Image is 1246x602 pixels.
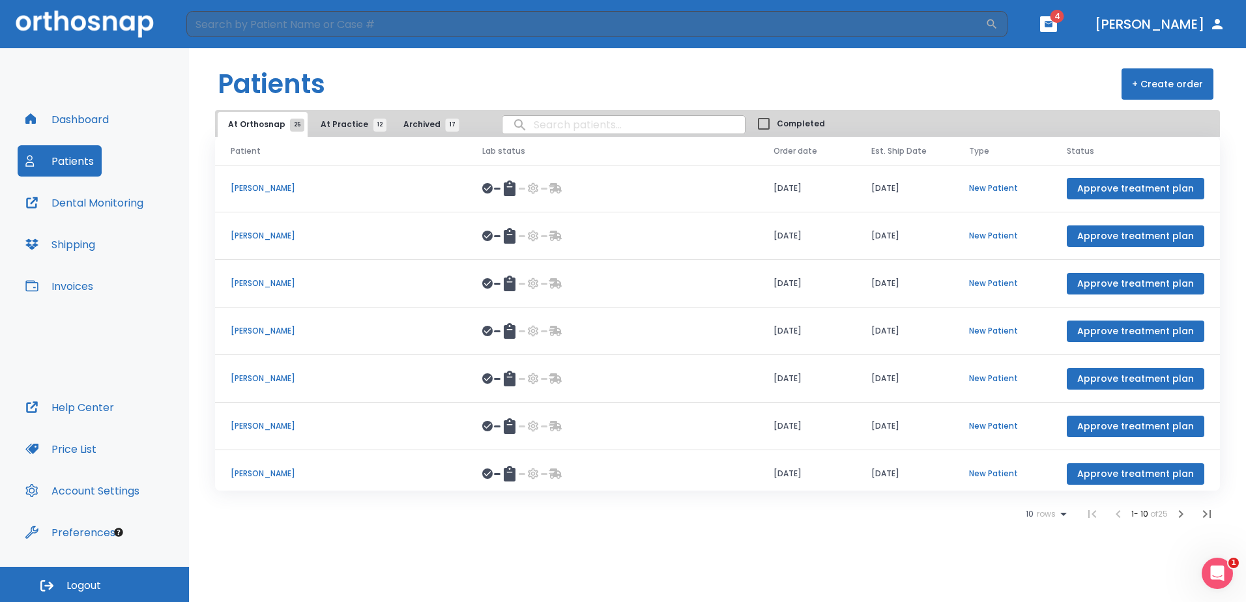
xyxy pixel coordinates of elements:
[231,468,451,480] p: [PERSON_NAME]
[1150,508,1168,519] span: of 25
[969,325,1036,337] p: New Patient
[1067,321,1204,342] button: Approve treatment plan
[1090,12,1230,36] button: [PERSON_NAME]
[1122,68,1213,100] button: + Create order
[969,182,1036,194] p: New Patient
[1228,558,1239,568] span: 1
[1026,509,1034,519] span: 10
[969,278,1036,289] p: New Patient
[969,468,1036,480] p: New Patient
[758,355,856,403] td: [DATE]
[231,182,451,194] p: [PERSON_NAME]
[290,119,304,132] span: 25
[969,373,1036,384] p: New Patient
[1067,463,1204,485] button: Approve treatment plan
[18,229,103,260] button: Shipping
[18,392,122,423] button: Help Center
[856,355,953,403] td: [DATE]
[16,10,154,37] img: Orthosnap
[871,145,927,157] span: Est. Ship Date
[403,119,452,130] span: Archived
[969,230,1036,242] p: New Patient
[113,526,124,538] div: Tooltip anchor
[856,260,953,308] td: [DATE]
[1067,178,1204,199] button: Approve treatment plan
[856,165,953,212] td: [DATE]
[758,165,856,212] td: [DATE]
[18,145,102,177] button: Patients
[231,325,451,337] p: [PERSON_NAME]
[18,187,151,218] button: Dental Monitoring
[758,450,856,498] td: [DATE]
[66,579,101,593] span: Logout
[186,11,985,37] input: Search by Patient Name or Case #
[969,420,1036,432] p: New Patient
[777,118,825,130] span: Completed
[856,450,953,498] td: [DATE]
[18,270,101,302] button: Invoices
[1067,273,1204,294] button: Approve treatment plan
[321,119,380,130] span: At Practice
[18,104,117,135] button: Dashboard
[18,475,147,506] button: Account Settings
[856,212,953,260] td: [DATE]
[373,119,386,132] span: 12
[758,403,856,450] td: [DATE]
[969,145,989,157] span: Type
[758,260,856,308] td: [DATE]
[502,112,745,137] input: search
[231,278,451,289] p: [PERSON_NAME]
[1050,10,1064,23] span: 4
[1034,509,1056,519] span: rows
[446,119,459,132] span: 17
[856,308,953,355] td: [DATE]
[231,420,451,432] p: [PERSON_NAME]
[1067,416,1204,437] button: Approve treatment plan
[1067,145,1094,157] span: Status
[231,145,261,157] span: Patient
[1067,225,1204,247] button: Approve treatment plan
[482,145,525,157] span: Lab status
[218,112,465,137] div: tabs
[228,119,297,130] span: At Orthosnap
[1067,368,1204,390] button: Approve treatment plan
[758,212,856,260] td: [DATE]
[231,373,451,384] p: [PERSON_NAME]
[18,517,123,548] button: Preferences
[231,230,451,242] p: [PERSON_NAME]
[218,64,325,104] h1: Patients
[18,433,104,465] button: Price List
[856,403,953,450] td: [DATE]
[758,308,856,355] td: [DATE]
[774,145,817,157] span: Order date
[1131,508,1150,519] span: 1 - 10
[1202,558,1233,589] iframe: Intercom live chat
